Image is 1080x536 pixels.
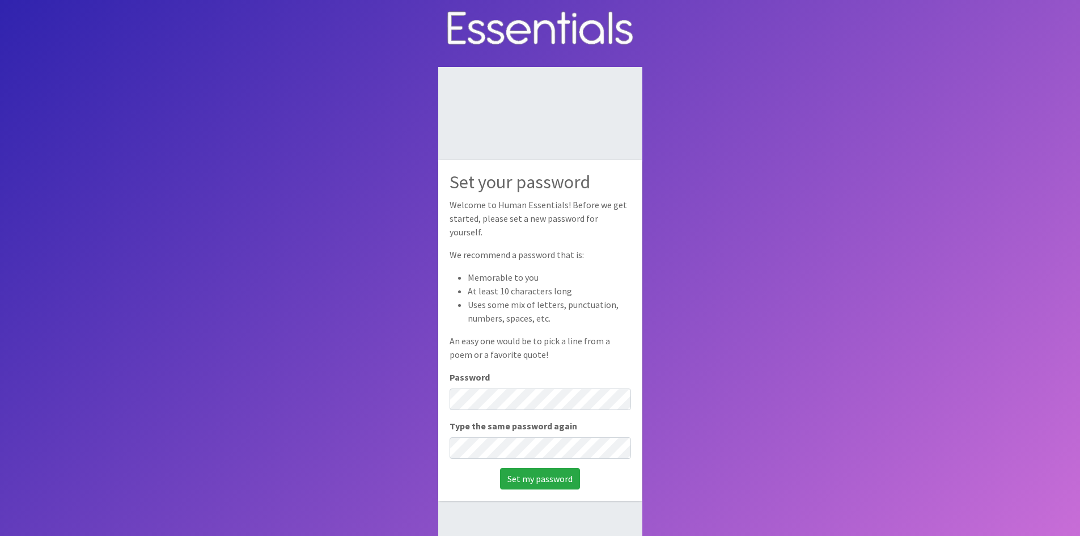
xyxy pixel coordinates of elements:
p: An easy one would be to pick a line from a poem or a favorite quote! [450,334,631,361]
p: We recommend a password that is: [450,248,631,261]
input: Set my password [500,468,580,489]
p: Welcome to Human Essentials! Before we get started, please set a new password for yourself. [450,198,631,239]
li: Uses some mix of letters, punctuation, numbers, spaces, etc. [468,298,631,325]
li: At least 10 characters long [468,284,631,298]
h2: Set your password [450,171,631,193]
label: Type the same password again [450,419,577,433]
li: Memorable to you [468,271,631,284]
label: Password [450,370,490,384]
